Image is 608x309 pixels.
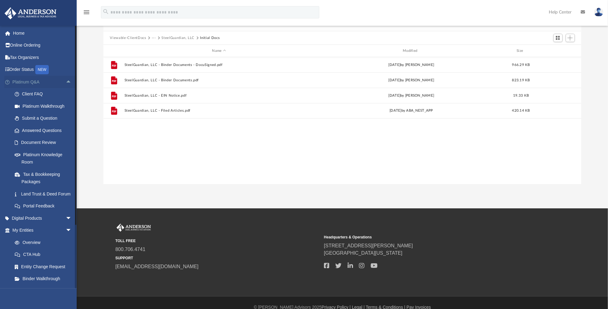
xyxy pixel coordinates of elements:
div: id [106,48,121,54]
a: Digital Productsarrow_drop_down [4,212,81,224]
button: SteelGuardian, LLC - Binder Documents.pdf [124,78,314,82]
button: Initial Docs [200,35,220,41]
a: Platinum Knowledge Room [9,149,81,168]
a: [STREET_ADDRESS][PERSON_NAME] [324,243,413,248]
img: Anderson Advisors Platinum Portal [3,7,58,19]
a: My Entitiesarrow_drop_down [4,224,81,237]
a: Platinum Q&Aarrow_drop_up [4,76,81,88]
img: Anderson Advisors Platinum Portal [115,224,152,232]
span: 966.29 KB [512,63,530,67]
span: 823.19 KB [512,79,530,82]
small: TOLL FREE [115,238,320,244]
button: ··· [152,35,156,41]
a: Online Ordering [4,39,81,52]
div: [DATE] by [PERSON_NAME] [317,62,506,68]
a: 800.706.4741 [115,247,145,252]
button: SteelGuardian, LLC - Binder Documents - DocuSigned.pdf [124,63,314,67]
button: SteelGuardian, LLC - Filed Articles.pdf [124,109,314,113]
a: Submit a Question [9,112,81,125]
a: Order StatusNEW [4,64,81,76]
span: arrow_drop_down [66,224,78,237]
a: Home [4,27,81,39]
button: Viewable-ClientDocs [110,35,146,41]
a: Document Review [9,137,81,149]
i: search [102,8,109,15]
a: [EMAIL_ADDRESS][DOMAIN_NAME] [115,264,198,269]
div: NEW [35,65,49,74]
a: Tax & Bookkeeping Packages [9,168,81,188]
div: Modified [316,48,506,54]
a: CTA Hub [9,249,81,261]
div: id [536,48,579,54]
div: Name [124,48,314,54]
small: SUPPORT [115,255,320,261]
div: [DATE] by [PERSON_NAME] [317,93,506,98]
i: menu [83,9,90,16]
span: 19.33 KB [513,94,529,97]
div: Size [509,48,533,54]
div: grid [103,57,582,184]
a: My Blueprint [9,285,78,297]
div: [DATE] by [PERSON_NAME] [317,78,506,83]
button: SteelGuardian, LLC [162,35,195,41]
span: arrow_drop_up [66,76,78,88]
button: Add [566,34,575,42]
a: menu [83,12,90,16]
button: SteelGuardian, LLC - EIN Notice.pdf [124,94,314,98]
span: 420.14 KB [512,109,530,112]
a: Overview [9,236,81,249]
img: User Pic [594,8,603,17]
a: Portal Feedback [9,200,81,212]
a: Platinum Walkthrough [9,100,81,112]
a: [GEOGRAPHIC_DATA][US_STATE] [324,250,402,256]
a: Binder Walkthrough [9,273,81,285]
a: Tax Organizers [4,51,81,64]
button: Switch to Grid View [553,34,563,42]
a: Answered Questions [9,124,81,137]
div: [DATE] by ABA_NEST_APP [317,108,506,114]
span: arrow_drop_down [66,212,78,225]
a: Entity Change Request [9,261,81,273]
small: Headquarters & Operations [324,234,528,240]
a: Land Trust & Deed Forum [9,188,81,200]
a: Client FAQ [9,88,81,100]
